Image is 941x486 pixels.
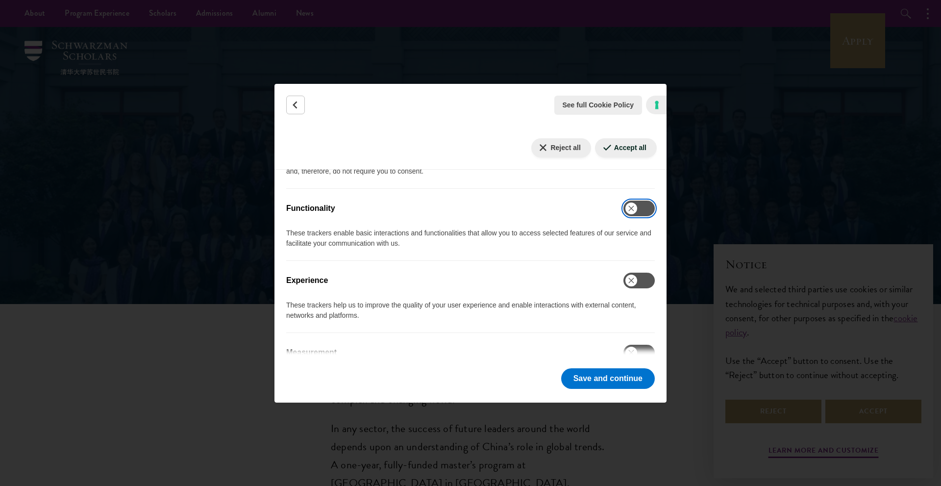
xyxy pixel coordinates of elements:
[554,96,643,115] button: See full Cookie Policy
[561,368,655,389] button: Save and continue
[531,138,591,157] button: Reject all
[563,100,634,110] span: See full Cookie Policy
[286,228,655,260] div: These trackers enable basic interactions and functionalities that allow you to access selected fe...
[286,156,655,188] div: These trackers are used for activities that are strictly necessary to operate or deliver the serv...
[286,203,335,214] label: Functionality
[286,300,655,333] div: These trackers help us to improve the quality of your user experience and enable interactions wit...
[646,96,667,114] a: iubenda - Cookie Policy and Cookie Compliance Management
[286,347,337,358] label: Measurement
[286,275,328,286] label: Experience
[286,96,305,114] button: Back
[595,138,657,157] button: Accept all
